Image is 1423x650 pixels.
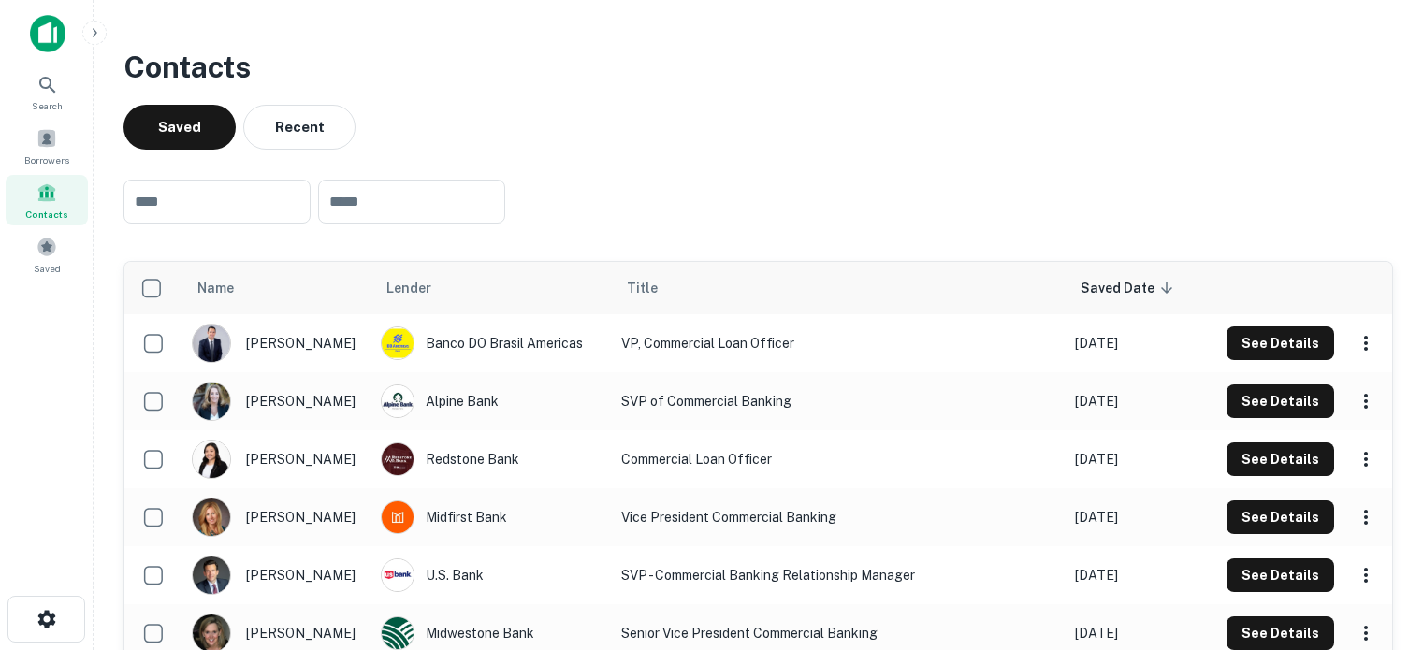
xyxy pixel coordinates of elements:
td: Commercial Loan Officer [612,430,1066,488]
span: Lender [386,277,456,299]
button: See Details [1227,500,1334,534]
img: 1680894097784 [193,441,230,478]
td: [DATE] [1066,372,1198,430]
button: Saved [123,105,236,150]
h3: Contacts [123,45,1393,90]
td: Vice President Commercial Banking [612,488,1066,546]
span: Search [32,98,63,113]
img: capitalize-icon.png [30,15,65,52]
a: Contacts [6,175,88,225]
button: See Details [1227,442,1334,476]
td: [DATE] [1066,488,1198,546]
img: 1608296756440 [193,325,230,362]
a: Saved [6,229,88,280]
td: [DATE] [1066,314,1198,372]
img: 1618531473725 [193,556,230,594]
img: picture [382,385,414,417]
div: [PERSON_NAME] [192,324,362,363]
img: picture [382,559,414,591]
button: Recent [243,105,356,150]
th: Name [182,262,371,314]
span: Saved [34,261,61,276]
img: picture [382,327,414,359]
div: Banco DO Brasil Americas [381,326,603,360]
button: See Details [1227,326,1334,360]
span: Saved Date [1081,277,1179,299]
a: Borrowers [6,121,88,171]
td: [DATE] [1066,546,1198,604]
div: Redstone Bank [381,442,603,476]
div: U.s. Bank [381,558,603,592]
span: Name [197,277,258,299]
div: [PERSON_NAME] [192,498,362,537]
img: picture [382,501,414,533]
img: picture [382,617,414,649]
td: VP, Commercial Loan Officer [612,314,1066,372]
img: 1517679238704 [193,383,230,420]
span: Title [627,277,682,299]
button: See Details [1227,616,1334,650]
div: [PERSON_NAME] [192,382,362,421]
div: [PERSON_NAME] [192,556,362,595]
td: SVP - Commercial Banking Relationship Manager [612,546,1066,604]
div: Midfirst Bank [381,500,603,534]
div: [PERSON_NAME] [192,440,362,479]
th: Lender [371,262,612,314]
button: See Details [1227,384,1334,418]
th: Title [612,262,1066,314]
span: Contacts [25,207,68,222]
button: See Details [1227,558,1334,592]
img: picture [382,443,414,475]
a: Search [6,66,88,117]
span: Borrowers [24,152,69,167]
div: Alpine Bank [381,384,603,418]
div: Midwestone Bank [381,616,603,650]
img: 1534255520670 [193,498,230,536]
td: SVP of Commercial Banking [612,372,1066,430]
td: [DATE] [1066,430,1198,488]
th: Saved Date [1066,262,1198,314]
